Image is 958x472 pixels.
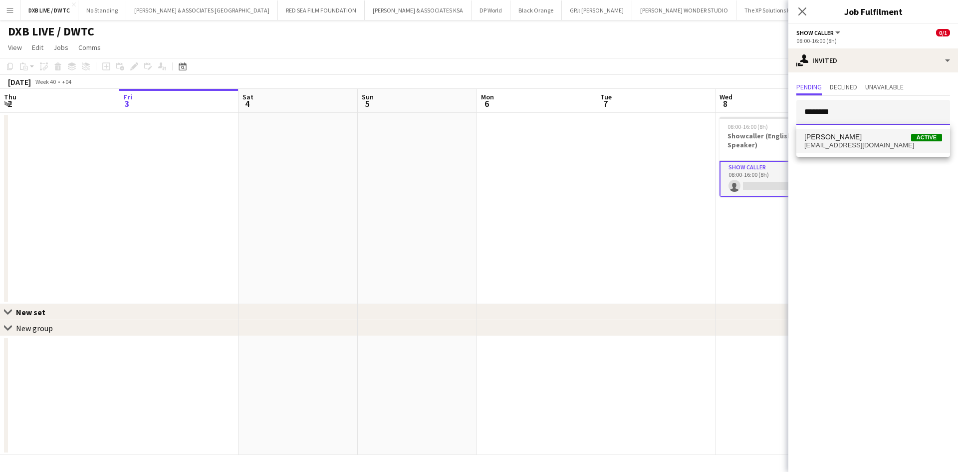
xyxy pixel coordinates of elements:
span: Tue [600,92,612,101]
span: Rami Farouk [804,133,862,141]
h3: Job Fulfilment [788,5,958,18]
a: Comms [74,41,105,54]
div: New group [16,323,53,333]
a: Edit [28,41,47,54]
button: DXB LIVE / DWTC [20,0,78,20]
span: Pending [796,83,822,90]
button: RED SEA FILM FOUNDATION [278,0,365,20]
span: 2 [2,98,16,109]
span: 0/1 [936,29,950,36]
span: Jobs [53,43,68,52]
button: [PERSON_NAME] & ASSOCIATES [GEOGRAPHIC_DATA] [126,0,278,20]
span: Declined [830,83,857,90]
p: Click on text input to invite a crew [788,133,958,150]
h3: Showcaller (English/Arabic Speaker) [719,131,831,149]
button: [PERSON_NAME] WONDER STUDIO [632,0,736,20]
span: Fri [123,92,132,101]
span: 6 [479,98,494,109]
h1: DXB LIVE / DWTC [8,24,94,39]
span: 08:00-16:00 (8h) [727,123,768,130]
div: +04 [62,78,71,85]
app-card-role: Show Caller0/108:00-16:00 (8h) [719,161,831,197]
button: DP World [472,0,510,20]
a: Jobs [49,41,72,54]
span: Mon [481,92,494,101]
button: Show Caller [796,29,842,36]
div: Invited [788,48,958,72]
a: View [4,41,26,54]
span: Thu [4,92,16,101]
div: [DATE] [8,77,31,87]
span: Sun [362,92,374,101]
button: Black Orange [510,0,562,20]
span: 8 [718,98,732,109]
span: Comms [78,43,101,52]
span: ramifarouk@yahoo.com [804,141,942,149]
span: 5 [360,98,374,109]
span: Unavailable [865,83,904,90]
span: 4 [241,98,253,109]
span: 7 [599,98,612,109]
span: View [8,43,22,52]
div: New set [16,307,53,317]
span: Edit [32,43,43,52]
span: Active [911,134,942,141]
span: Week 40 [33,78,58,85]
button: GPJ: [PERSON_NAME] [562,0,632,20]
span: Show Caller [796,29,834,36]
button: No Standing [78,0,126,20]
span: 3 [122,98,132,109]
button: [PERSON_NAME] & ASSOCIATES KSA [365,0,472,20]
span: Sat [242,92,253,101]
app-job-card: 08:00-16:00 (8h)0/1Showcaller (English/Arabic Speaker)1 RoleShow Caller0/108:00-16:00 (8h) [719,117,831,197]
button: The XP Solutions KSA [736,0,805,20]
div: 08:00-16:00 (8h) [796,37,950,44]
span: Wed [719,92,732,101]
